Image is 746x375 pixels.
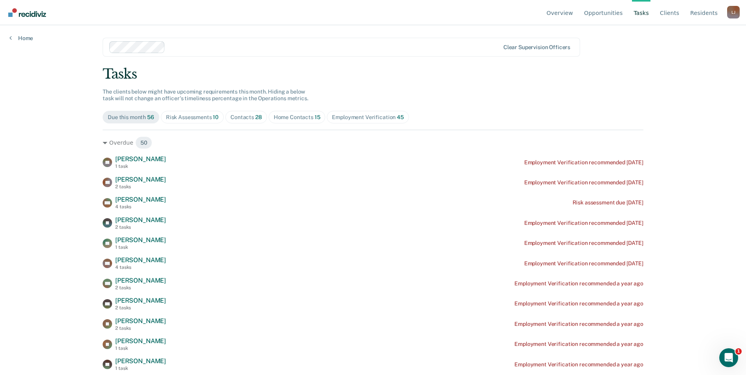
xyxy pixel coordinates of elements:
span: [PERSON_NAME] [35,58,77,64]
button: Start recording [50,257,56,264]
div: Employment Verification recommended a year ago [514,300,643,307]
span: [PERSON_NAME] [115,277,166,284]
span: 10 [213,114,219,120]
div: 4 tasks [115,265,166,270]
img: Recidiviz [8,8,46,17]
p: Active 30m ago [38,10,78,18]
div: Employment Verification recommended [DATE] [524,159,643,166]
textarea: Message… [7,241,151,254]
span: 1 [735,348,742,355]
span: 28 [255,114,262,120]
span: 45 [397,114,404,120]
button: Home [123,3,138,18]
div: 2 tasks [115,325,166,331]
div: 1 task [115,164,166,169]
span: 50 [135,136,153,149]
div: Risk assessment due [DATE] [573,199,643,206]
span: [PERSON_NAME] [115,216,166,224]
span: [PERSON_NAME] [115,357,166,365]
div: Employment Verification recommended [DATE] [524,260,643,267]
div: Due this month [108,114,154,121]
div: 1 task [115,346,166,351]
img: Profile image for Kim [22,4,35,17]
div: Kim says… [6,45,151,126]
h1: [PERSON_NAME] [38,4,89,10]
span: [PERSON_NAME] [115,196,166,203]
a: Home [9,35,33,42]
div: 2 tasks [115,224,166,230]
div: Tasks [103,66,643,82]
div: 2 tasks [115,305,166,311]
div: Employment Verification recommended a year ago [514,321,643,327]
img: Profile image for Kim [16,55,29,68]
span: [PERSON_NAME] [115,317,166,325]
span: [PERSON_NAME] [115,337,166,345]
span: [PERSON_NAME] [115,256,166,264]
div: Employment Verification recommended a year ago [514,280,643,287]
div: Risk Assessments [166,114,219,121]
div: Profile image for Kim[PERSON_NAME]from RecidivizHello from Recidiviz! We have some exciting news.... [6,45,151,117]
div: Home Contacts [274,114,321,121]
div: Hello from Recidiviz! We have some exciting news. [16,74,141,89]
div: Employment Verification recommended [DATE] [524,179,643,186]
span: 56 [147,114,154,120]
button: Gif picker [37,257,44,264]
div: 1 task [115,366,166,371]
span: [PERSON_NAME] [115,176,166,183]
span: 15 [315,114,321,120]
div: 1 task [115,244,166,250]
div: 2 tasks [115,184,166,189]
div: Contacts [230,114,262,121]
div: Employment Verification [332,114,403,121]
button: Send a message… [135,254,147,267]
div: Employment Verification recommended a year ago [514,341,643,347]
button: Upload attachment [12,257,18,264]
button: go back [5,3,20,18]
div: 4 tasks [115,204,166,210]
button: Profile dropdown button [727,6,740,18]
button: Emoji picker [25,257,31,264]
div: L J [727,6,740,18]
div: Clear supervision officers [503,44,570,51]
span: [PERSON_NAME] [115,297,166,304]
div: Close [138,3,152,17]
div: Overdue 50 [103,136,643,149]
div: Employment Verification recommended [DATE] [524,240,643,246]
span: [PERSON_NAME] [115,236,166,244]
span: from Recidiviz [77,58,114,64]
div: Employment Verification recommended a year ago [514,361,643,368]
div: 2 tasks [115,285,166,290]
iframe: Intercom live chat [719,348,738,367]
span: The clients below might have upcoming requirements this month. Hiding a below task will not chang... [103,88,308,101]
span: [PERSON_NAME] [115,155,166,163]
div: Employment Verification recommended [DATE] [524,220,643,226]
